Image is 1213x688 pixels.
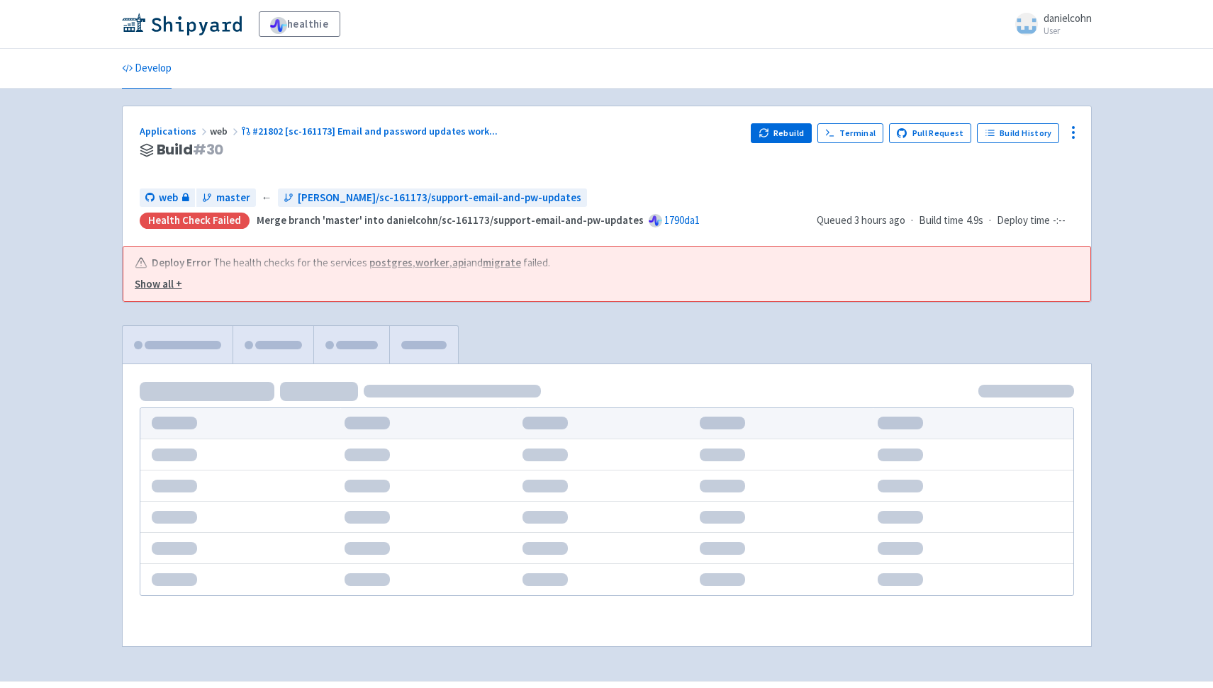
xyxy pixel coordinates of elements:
[919,213,963,229] span: Build time
[122,49,172,89] a: Develop
[196,188,256,208] a: master
[252,125,498,137] span: #21802 [sc-161173] Email and password updates work ...
[664,213,700,227] a: 1790da1
[257,213,644,227] strong: Merge branch 'master' into danielcohn/sc-161173/support-email-and-pw-updates
[369,256,413,269] a: postgres
[854,213,905,227] time: 3 hours ago
[213,255,552,271] span: The health checks for the services , , and failed.
[135,276,1065,293] button: Show all +
[1007,13,1092,35] a: danielcohn User
[210,125,241,137] span: web
[122,13,242,35] img: Shipyard logo
[135,277,182,291] u: Show all +
[415,256,449,269] a: worker
[259,11,340,37] a: healthie
[216,190,250,206] span: master
[152,255,211,271] b: Deploy Error
[817,213,1074,229] div: · ·
[140,213,250,229] div: Health check failed
[751,123,812,143] button: Rebuild
[997,213,1050,229] span: Deploy time
[966,213,983,229] span: 4.9s
[278,188,587,208] a: [PERSON_NAME]/sc-161173/support-email-and-pw-updates
[262,190,272,206] span: ←
[298,190,581,206] span: [PERSON_NAME]/sc-161173/support-email-and-pw-updates
[157,142,224,158] span: Build
[140,188,195,208] a: web
[977,123,1059,143] a: Build History
[889,123,972,143] a: Pull Request
[241,125,501,137] a: #21802 [sc-161173] Email and password updates work...
[1044,11,1092,25] span: danielcohn
[452,256,466,269] a: api
[140,125,210,137] a: Applications
[817,213,905,227] span: Queued
[193,140,224,159] span: # 30
[1044,26,1092,35] small: User
[483,256,521,269] a: migrate
[159,190,178,206] span: web
[817,123,883,143] a: Terminal
[1053,213,1066,229] span: -:--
